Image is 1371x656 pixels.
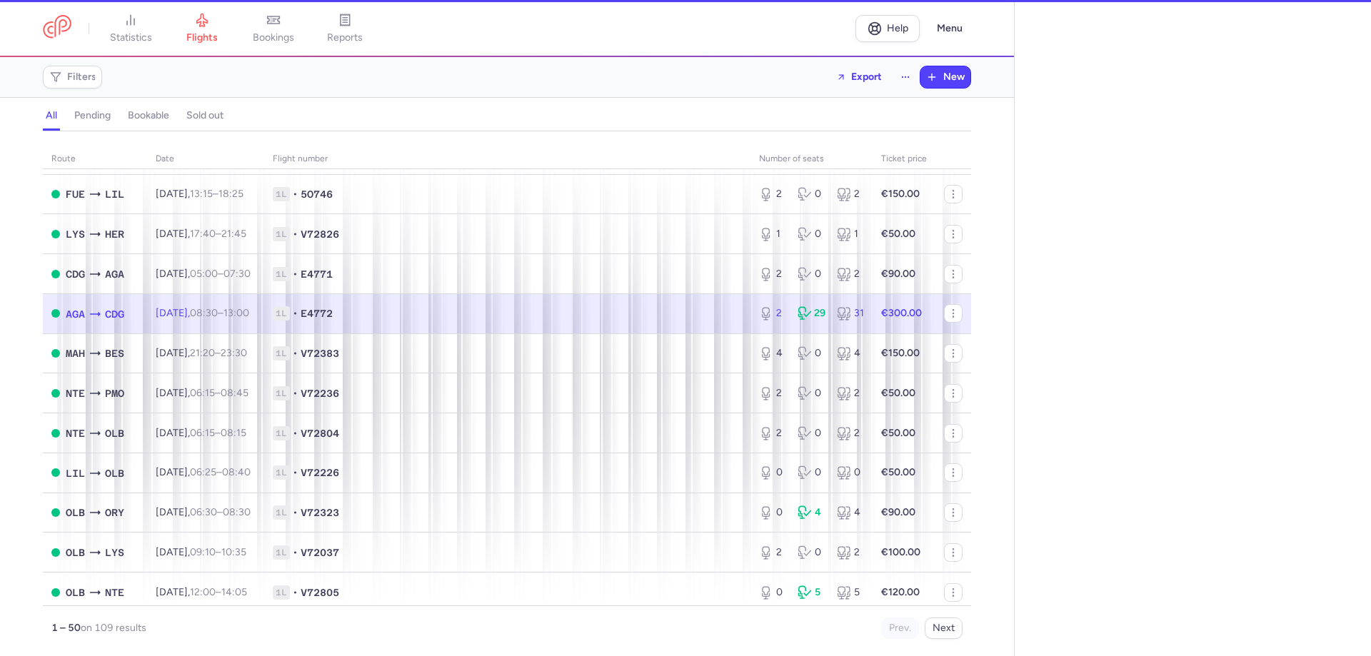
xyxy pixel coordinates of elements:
span: 1L [273,306,290,321]
button: Prev. [881,617,919,639]
div: 1 [837,227,864,241]
button: Filters [44,66,101,88]
div: 0 [798,227,825,241]
div: 2 [837,386,864,400]
a: bookings [238,13,309,44]
span: E4771 [301,267,333,281]
div: 2 [759,187,786,201]
span: – [190,586,247,598]
div: 0 [759,465,786,480]
button: Export [827,66,891,89]
time: 09:10 [190,546,216,558]
span: • [293,426,298,440]
span: MAH [66,345,85,361]
span: NTE [105,585,124,600]
span: 1L [273,545,290,560]
span: V72236 [301,386,339,400]
th: route [43,148,147,170]
span: [DATE], [156,387,248,399]
div: 5 [837,585,864,600]
th: number of seats [750,148,873,170]
span: FUE [66,186,85,202]
div: 0 [759,585,786,600]
span: – [190,307,249,319]
time: 08:40 [222,466,251,478]
div: 4 [759,346,786,360]
div: 4 [798,505,825,520]
strong: €150.00 [881,347,920,359]
span: • [293,545,298,560]
span: HER [105,226,124,242]
span: AGA [66,306,85,322]
div: 2 [837,426,864,440]
strong: €50.00 [881,427,915,439]
div: 0 [798,386,825,400]
button: New [920,66,970,88]
time: 08:30 [223,506,251,518]
span: [DATE], [156,307,249,319]
th: Ticket price [873,148,935,170]
time: 21:45 [221,228,246,240]
span: – [190,546,246,558]
span: OLB [105,425,124,441]
span: 5O746 [301,187,333,201]
span: [DATE], [156,268,251,280]
time: 14:05 [221,586,247,598]
span: • [293,267,298,281]
span: PMO [105,385,124,401]
span: • [293,306,298,321]
strong: €150.00 [881,188,920,200]
span: ORY [105,505,124,520]
span: – [190,228,246,240]
strong: €90.00 [881,506,915,518]
span: NTE [66,385,85,401]
span: V72826 [301,227,339,241]
div: 2 [759,426,786,440]
span: – [190,347,247,359]
time: 06:15 [190,387,215,399]
strong: €50.00 [881,466,915,478]
button: Next [925,617,963,639]
span: Export [851,71,882,82]
time: 23:30 [221,347,247,359]
div: 31 [837,306,864,321]
div: 4 [837,346,864,360]
span: V72037 [301,545,339,560]
span: CDG [105,306,124,322]
span: Help [887,23,908,34]
span: bookings [253,31,294,44]
span: – [190,387,248,399]
span: BES [105,345,124,361]
span: AGA [105,266,124,282]
strong: €50.00 [881,387,915,399]
span: [DATE], [156,466,251,478]
span: – [190,466,251,478]
span: 1L [273,227,290,241]
span: • [293,346,298,360]
div: 4 [837,505,864,520]
a: flights [166,13,238,44]
span: V72323 [301,505,339,520]
th: date [147,148,264,170]
span: [DATE], [156,506,251,518]
strong: €90.00 [881,268,915,280]
span: NTE [66,425,85,441]
time: 12:00 [190,586,216,598]
a: reports [309,13,381,44]
h4: sold out [186,109,224,122]
div: 0 [798,426,825,440]
span: OLB [66,585,85,600]
span: V72804 [301,426,339,440]
span: OLB [66,545,85,560]
div: 0 [798,465,825,480]
span: on 109 results [81,622,146,634]
div: 0 [837,465,864,480]
time: 07:30 [224,268,251,280]
span: [DATE], [156,188,243,200]
time: 08:45 [221,387,248,399]
div: 2 [837,545,864,560]
span: OLB [105,465,124,481]
span: [DATE], [156,427,246,439]
div: 0 [798,267,825,281]
div: 0 [759,505,786,520]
